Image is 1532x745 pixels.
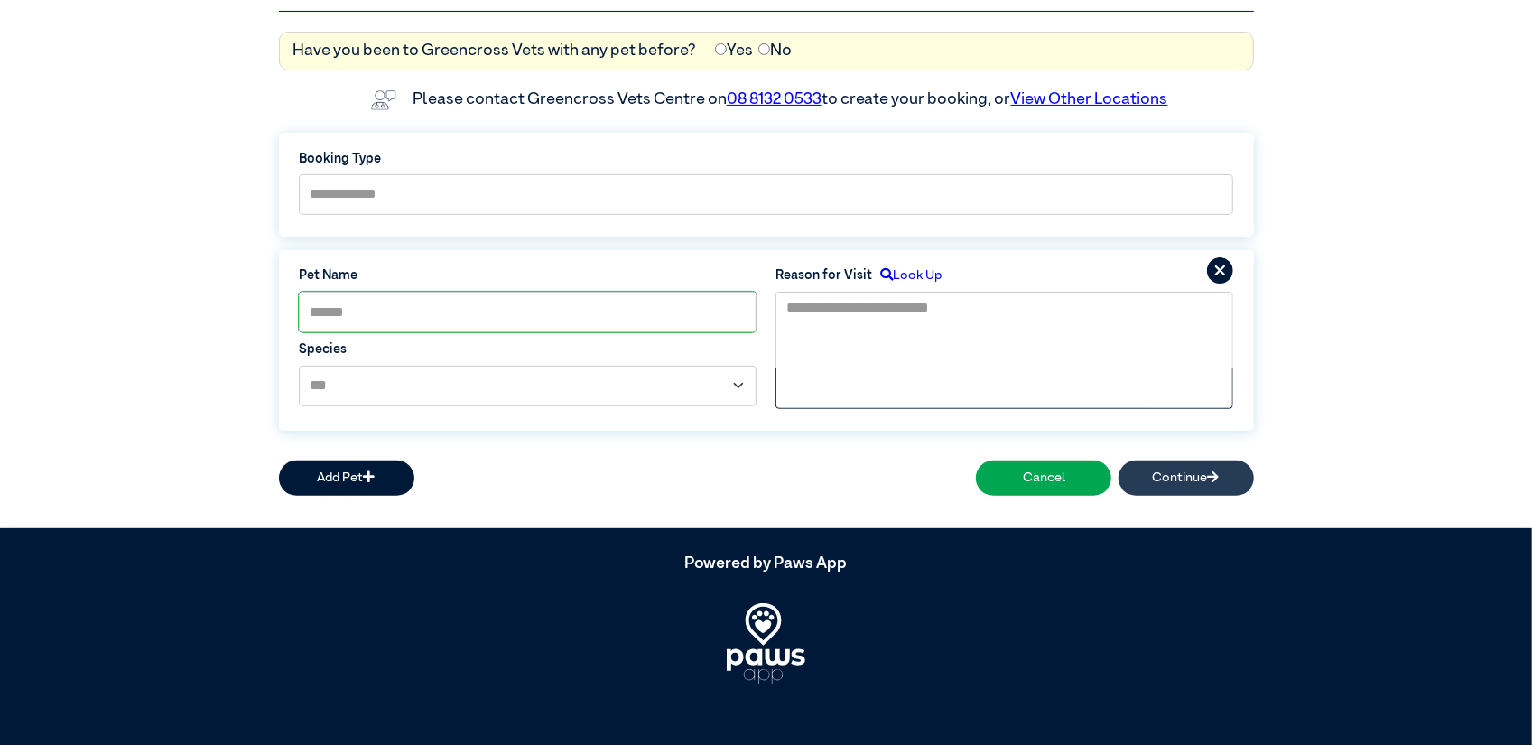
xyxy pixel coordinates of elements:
label: Look Up [872,266,942,286]
button: Add Pet [279,461,414,497]
button: Cancel [976,461,1111,497]
img: vet [364,84,403,116]
label: Pet Name [299,266,757,286]
label: Species [299,340,757,360]
label: Reason for Visit [775,266,872,286]
label: No [758,39,792,63]
label: Yes [715,39,753,63]
input: No [758,43,770,55]
label: Have you been to Greencross Vets with any pet before? [292,39,696,63]
label: Please contact Greencross Vets Centre on to create your booking, or [413,91,1168,107]
img: PawsApp [727,603,804,684]
a: View Other Locations [1011,91,1168,107]
h5: Powered by Paws App [279,554,1254,574]
button: Continue [1119,461,1254,497]
input: Yes [715,43,727,55]
label: Booking Type [299,150,1233,170]
a: 08 8132 0533 [727,91,822,107]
